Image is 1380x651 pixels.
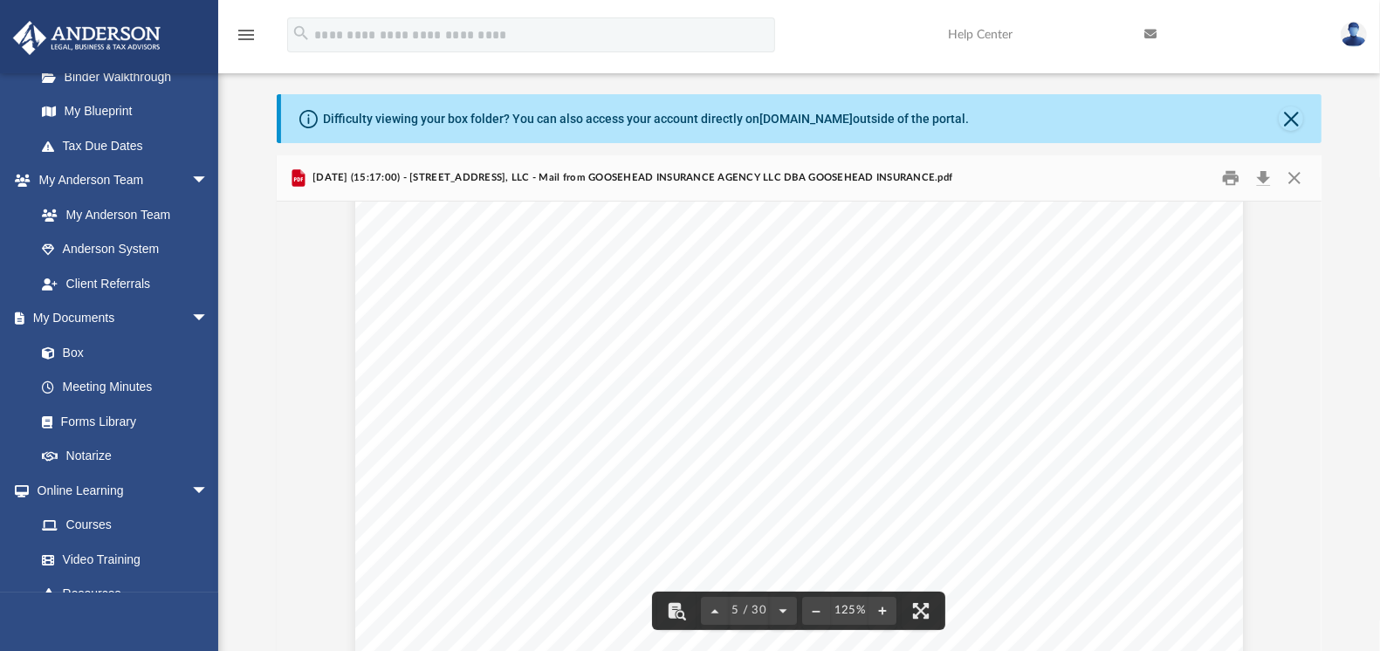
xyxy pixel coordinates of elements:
[802,592,830,630] button: Zoom out
[730,592,770,630] button: 5 / 30
[292,24,311,43] i: search
[1213,165,1248,192] button: Print
[760,112,854,126] a: [DOMAIN_NAME]
[1279,165,1310,192] button: Close
[191,473,226,509] span: arrow_drop_down
[236,33,257,45] a: menu
[24,94,226,129] a: My Blueprint
[24,370,226,405] a: Meeting Minutes
[1279,106,1303,131] button: Close
[236,24,257,45] i: menu
[769,592,797,630] button: Next page
[902,592,940,630] button: Enter fullscreen
[730,605,770,616] span: 5 / 30
[24,404,217,439] a: Forms Library
[24,508,226,543] a: Courses
[1248,165,1280,192] button: Download
[24,128,235,163] a: Tax Due Dates
[191,163,226,199] span: arrow_drop_down
[702,592,730,630] button: Previous page
[24,439,226,474] a: Notarize
[12,301,226,336] a: My Documentsarrow_drop_down
[24,232,226,267] a: Anderson System
[830,605,869,616] div: Current zoom level
[658,592,697,630] button: Toggle findbar
[24,266,226,301] a: Client Referrals
[24,197,217,232] a: My Anderson Team
[8,21,166,55] img: Anderson Advisors Platinum Portal
[24,542,217,577] a: Video Training
[12,163,226,198] a: My Anderson Teamarrow_drop_down
[191,301,226,337] span: arrow_drop_down
[24,59,235,94] a: Binder Walkthrough
[24,577,226,612] a: Resources
[12,473,226,508] a: Online Learningarrow_drop_down
[309,170,953,186] span: [DATE] (15:17:00) - [STREET_ADDRESS], LLC - Mail from GOOSEHEAD INSURANCE AGENCY LLC DBA GOOSEHEA...
[324,110,970,128] div: Difficulty viewing your box folder? You can also access your account directly on outside of the p...
[24,335,217,370] a: Box
[869,592,896,630] button: Zoom in
[1341,22,1367,47] img: User Pic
